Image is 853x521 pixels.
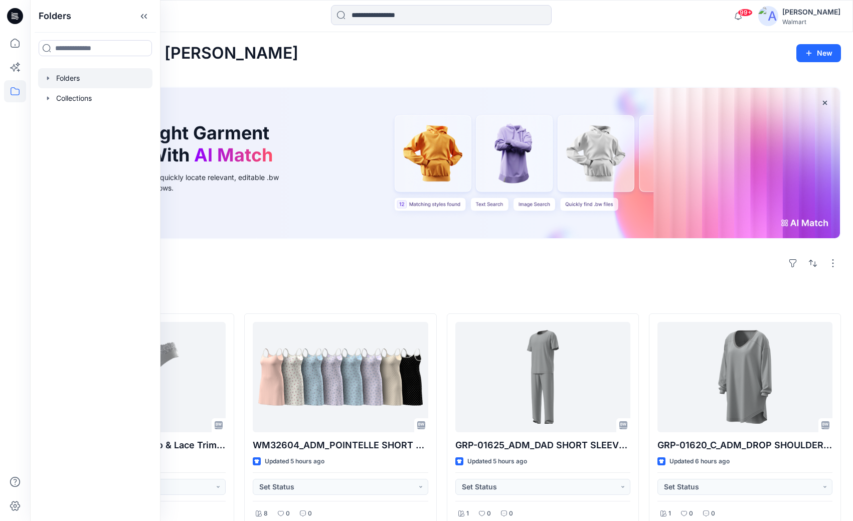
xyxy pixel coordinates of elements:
[758,6,778,26] img: avatar
[455,322,630,432] a: GRP-01625_ADM_DAD SHORT SLEEVE OPEN LEG
[194,144,273,166] span: AI Match
[286,508,290,519] p: 0
[67,172,293,193] div: Use text or image search to quickly locate relevant, editable .bw files for faster design workflows.
[253,322,428,432] a: WM32604_ADM_POINTELLE SHORT CHEMISE_COLORWAY
[253,438,428,452] p: WM32604_ADM_POINTELLE SHORT CHEMISE_COLORWAY
[466,508,469,519] p: 1
[487,508,491,519] p: 0
[42,44,298,63] h2: Welcome back, [PERSON_NAME]
[668,508,671,519] p: 1
[42,291,841,303] h4: Styles
[264,508,268,519] p: 8
[689,508,693,519] p: 0
[308,508,312,519] p: 0
[67,122,278,165] h1: Find the Right Garment Instantly With
[738,9,753,17] span: 99+
[265,456,324,467] p: Updated 5 hours ago
[657,322,832,432] a: GRP-01620_C_ADM_DROP SHOULDER SKIMP_DEVELOPMENT
[711,508,715,519] p: 0
[669,456,730,467] p: Updated 6 hours ago
[796,44,841,62] button: New
[455,438,630,452] p: GRP-01625_ADM_DAD SHORT SLEEVE OPEN LEG
[657,438,832,452] p: GRP-01620_C_ADM_DROP SHOULDER SKIMP_DEVELOPMENT
[509,508,513,519] p: 0
[782,18,840,26] div: Walmart
[467,456,527,467] p: Updated 5 hours ago
[782,6,840,18] div: [PERSON_NAME]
